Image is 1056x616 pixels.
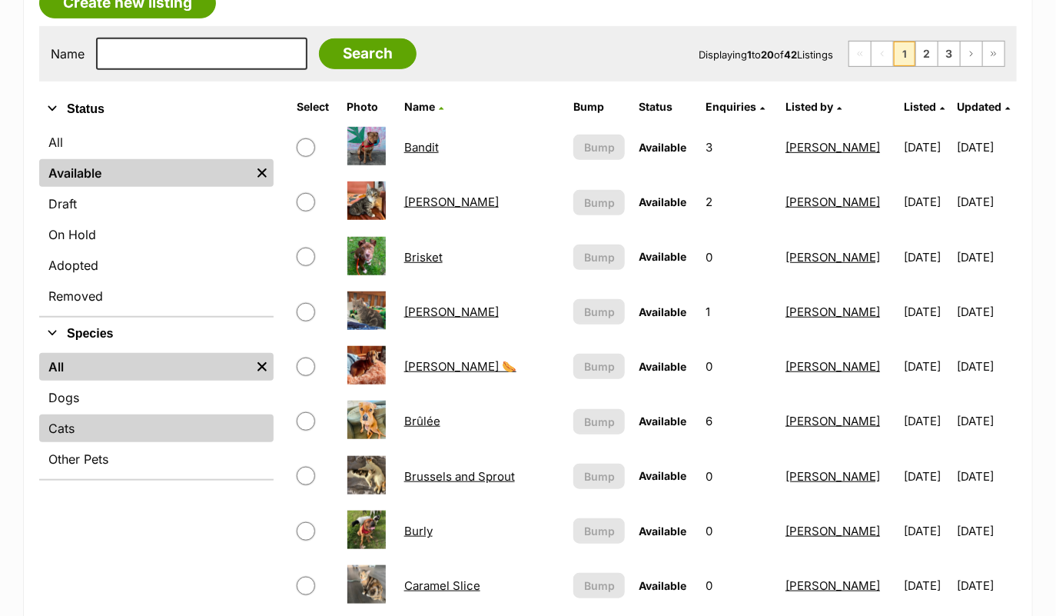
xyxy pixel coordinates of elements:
[958,395,1015,448] td: [DATE]
[700,504,779,558] td: 0
[700,450,779,503] td: 0
[700,559,779,612] td: 0
[785,140,880,155] a: [PERSON_NAME]
[39,159,251,187] a: Available
[898,504,955,558] td: [DATE]
[872,42,893,66] span: Previous page
[785,469,880,484] a: [PERSON_NAME]
[573,190,625,215] button: Bump
[784,48,797,61] strong: 42
[958,450,1015,503] td: [DATE]
[898,450,955,503] td: [DATE]
[894,42,915,66] span: Page 1
[584,195,615,211] span: Bump
[639,415,686,428] span: Available
[584,523,615,539] span: Bump
[785,359,880,374] a: [PERSON_NAME]
[983,42,1005,66] a: Last page
[639,195,686,208] span: Available
[573,518,625,544] button: Bump
[39,353,251,381] a: All
[39,128,274,156] a: All
[898,395,955,448] td: [DATE]
[404,100,435,113] span: Name
[341,95,397,119] th: Photo
[916,42,938,66] a: Page 2
[404,469,515,484] a: Brussels and Sprout
[904,100,936,113] span: Listed
[404,578,480,593] a: Caramel Slice
[639,469,686,482] span: Available
[958,340,1015,393] td: [DATE]
[898,175,955,228] td: [DATE]
[347,401,386,439] img: Brûlée
[639,360,686,373] span: Available
[785,578,880,593] a: [PERSON_NAME]
[584,304,615,320] span: Bump
[39,221,274,248] a: On Hold
[958,285,1015,338] td: [DATE]
[747,48,752,61] strong: 1
[958,121,1015,174] td: [DATE]
[639,579,686,592] span: Available
[39,125,274,316] div: Status
[39,415,274,442] a: Cats
[573,409,625,435] button: Bump
[251,353,274,381] a: Remove filter
[404,359,516,374] a: [PERSON_NAME] 🌭
[848,41,1005,67] nav: Pagination
[700,175,779,228] td: 2
[39,324,274,344] button: Species
[958,100,1011,113] a: Updated
[404,524,433,538] a: Burly
[573,135,625,160] button: Bump
[51,47,85,61] label: Name
[39,282,274,310] a: Removed
[39,384,274,411] a: Dogs
[700,231,779,284] td: 0
[39,251,274,279] a: Adopted
[573,573,625,598] button: Bump
[39,445,274,473] a: Other Pets
[39,190,274,218] a: Draft
[639,524,686,538] span: Available
[785,305,880,319] a: [PERSON_NAME]
[958,559,1015,612] td: [DATE]
[404,100,443,113] a: Name
[584,578,615,594] span: Bump
[584,414,615,430] span: Bump
[898,559,955,612] td: [DATE]
[39,99,274,119] button: Status
[404,140,439,155] a: Bandit
[904,100,945,113] a: Listed
[584,249,615,265] span: Bump
[567,95,631,119] th: Bump
[938,42,960,66] a: Page 3
[404,414,440,428] a: Brûlée
[785,100,842,113] a: Listed by
[958,100,1002,113] span: Updated
[958,504,1015,558] td: [DATE]
[573,299,625,325] button: Bump
[700,285,779,338] td: 1
[958,231,1015,284] td: [DATE]
[404,195,499,209] a: [PERSON_NAME]
[898,231,955,284] td: [DATE]
[584,139,615,155] span: Bump
[584,468,615,484] span: Bump
[573,245,625,270] button: Bump
[700,121,779,174] td: 3
[785,524,880,538] a: [PERSON_NAME]
[639,141,686,154] span: Available
[706,100,765,113] a: Enquiries
[573,464,625,489] button: Bump
[958,175,1015,228] td: [DATE]
[291,95,339,119] th: Select
[961,42,982,66] a: Next page
[699,48,833,61] span: Displaying to of Listings
[700,395,779,448] td: 6
[584,358,615,375] span: Bump
[700,340,779,393] td: 0
[761,48,774,61] strong: 20
[639,250,686,263] span: Available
